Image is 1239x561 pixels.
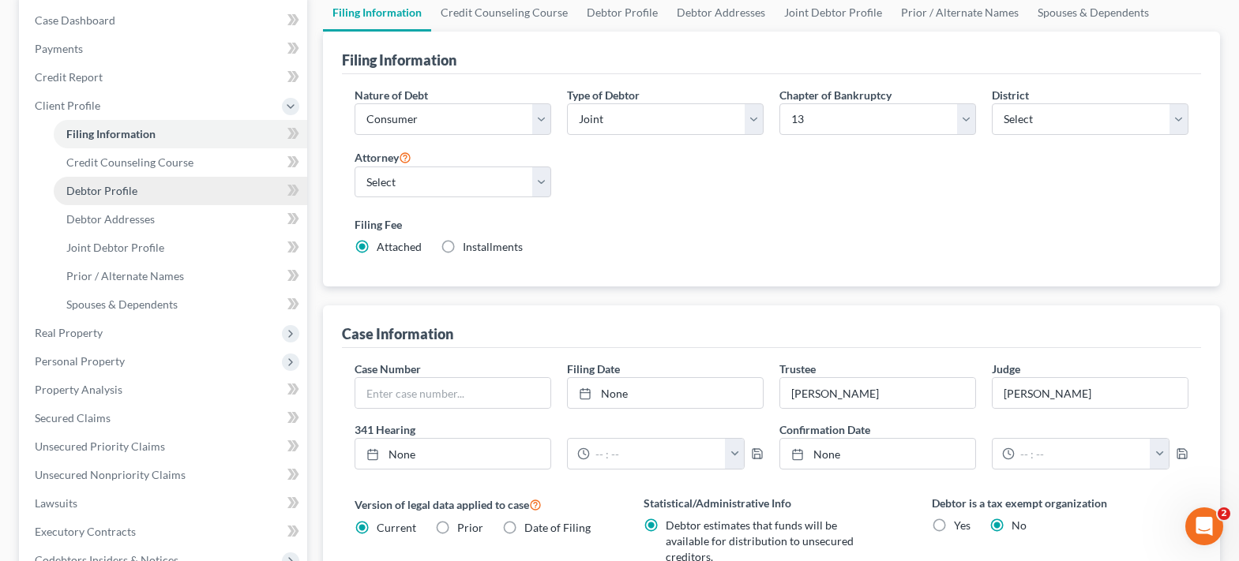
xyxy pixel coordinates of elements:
label: District [992,87,1029,103]
label: Confirmation Date [772,421,1196,438]
label: Case Number [355,361,421,377]
span: Executory Contracts [35,525,136,538]
span: Secured Claims [35,411,111,424]
div: Filing Information [342,50,456,69]
label: Filing Fee [355,216,1188,233]
a: Prior / Alternate Names [54,262,307,290]
div: Case Information [342,324,453,343]
span: Prior [457,521,483,534]
label: Statistical/Administrative Info [644,495,900,511]
span: Credit Report [35,70,103,84]
label: 341 Hearing [347,421,772,438]
input: -- [993,378,1188,408]
span: Yes [954,518,971,532]
a: Joint Debtor Profile [54,234,307,262]
span: Date of Filing [524,521,591,534]
input: -- : -- [1015,439,1151,469]
label: Trustee [779,361,816,377]
a: Spouses & Dependents [54,290,307,319]
label: Filing Date [567,361,620,377]
label: Version of legal data applied to case [355,495,611,514]
span: Client Profile [35,99,100,112]
span: Current [377,521,416,534]
input: Enter case number... [355,378,550,408]
span: 2 [1218,507,1230,520]
span: Personal Property [35,354,125,368]
a: Filing Information [54,120,307,148]
a: Unsecured Priority Claims [22,432,307,461]
label: Nature of Debt [355,87,428,103]
span: Lawsuits [35,496,77,510]
input: -- : -- [590,439,726,469]
span: Prior / Alternate Names [66,269,184,282]
label: Judge [992,361,1020,377]
span: Unsecured Priority Claims [35,439,165,453]
label: Attorney [355,148,411,166]
span: Debtor Addresses [66,212,155,226]
a: Unsecured Nonpriority Claims [22,461,307,489]
span: Unsecured Nonpriority Claims [35,468,186,481]
span: Spouses & Dependents [66,297,178,311]
label: Type of Debtor [567,87,640,103]
label: Chapter of Bankruptcy [779,87,892,103]
span: Credit Counseling Course [66,155,193,169]
span: Real Property [35,326,103,339]
label: Debtor is a tax exempt organization [932,495,1188,511]
a: Secured Claims [22,404,307,432]
a: None [568,378,763,408]
span: Case Dashboard [35,13,115,27]
a: Debtor Addresses [54,205,307,234]
span: Property Analysis [35,383,122,396]
a: Case Dashboard [22,6,307,35]
span: Joint Debtor Profile [66,241,164,254]
iframe: Intercom live chat [1185,507,1223,545]
a: None [780,439,975,469]
a: Executory Contracts [22,518,307,546]
a: Debtor Profile [54,177,307,205]
a: None [355,439,550,469]
a: Credit Report [22,63,307,92]
a: Property Analysis [22,376,307,404]
span: Debtor Profile [66,184,137,197]
span: No [1012,518,1027,532]
span: Filing Information [66,127,156,140]
a: Credit Counseling Course [54,148,307,177]
a: Payments [22,35,307,63]
span: Attached [377,240,422,253]
a: Lawsuits [22,489,307,518]
input: -- [780,378,975,408]
span: Payments [35,42,83,55]
span: Installments [463,240,523,253]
